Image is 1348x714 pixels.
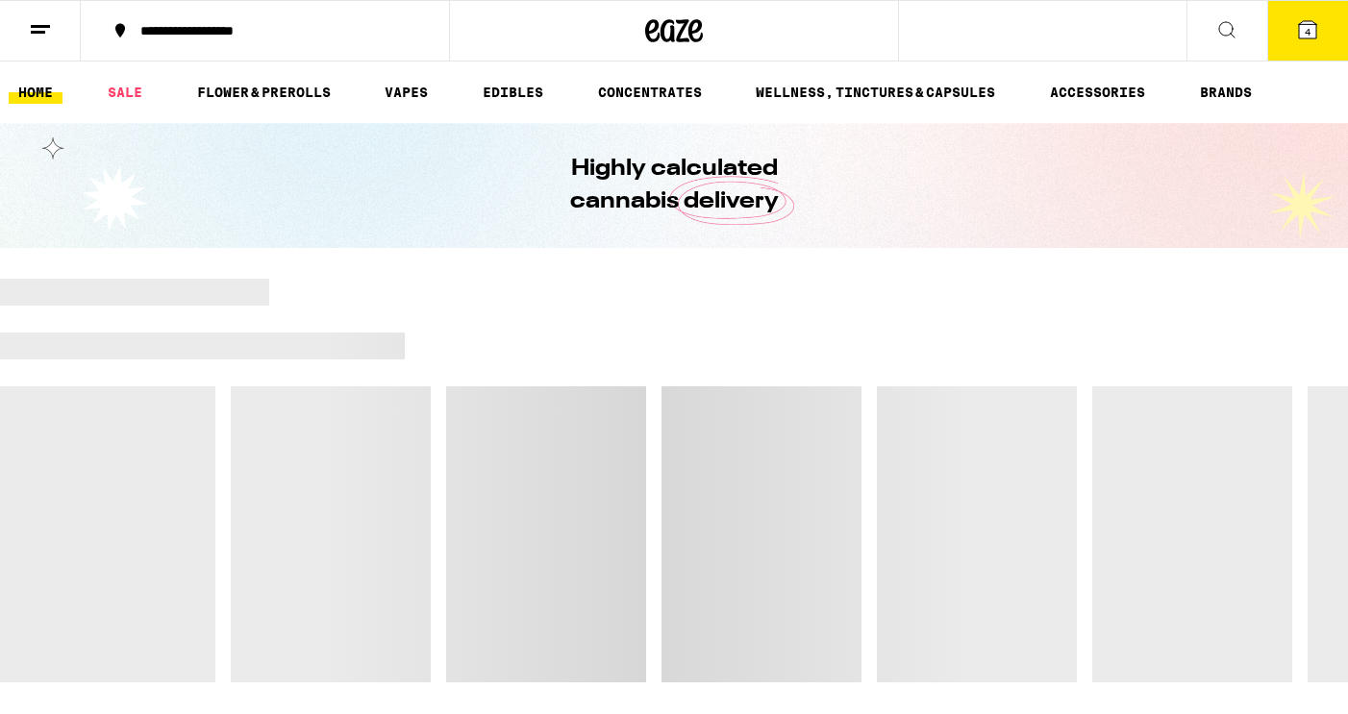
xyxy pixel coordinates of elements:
button: BRANDS [1190,81,1261,104]
h1: Highly calculated cannabis delivery [515,153,833,218]
a: VAPES [375,81,437,104]
a: EDIBLES [473,81,553,104]
a: CONCENTRATES [588,81,711,104]
button: 4 [1267,1,1348,61]
a: HOME [9,81,62,104]
a: WELLNESS, TINCTURES & CAPSULES [746,81,1005,104]
a: FLOWER & PREROLLS [187,81,340,104]
a: SALE [98,81,152,104]
span: 4 [1305,26,1311,37]
a: ACCESSORIES [1040,81,1155,104]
